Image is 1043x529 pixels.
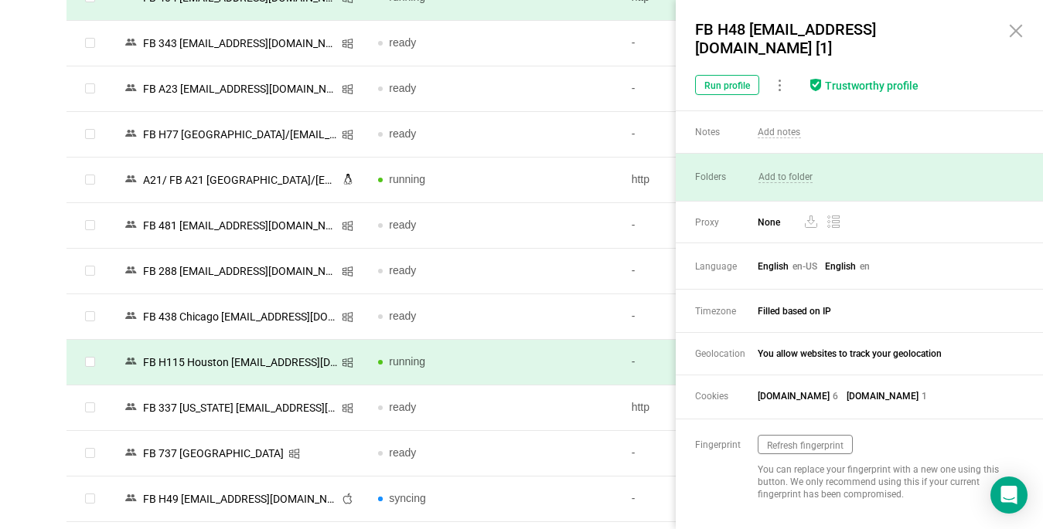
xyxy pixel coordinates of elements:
[342,402,353,414] i: icon: windows
[619,112,872,158] td: -
[389,264,416,276] span: ready
[695,217,757,228] span: Proxy
[138,124,342,144] div: FB Н77 [GEOGRAPHIC_DATA]/[EMAIL_ADDRESS][DOMAIN_NAME]
[342,266,353,277] i: icon: windows
[342,38,353,49] i: icon: windows
[690,15,992,62] div: FB Н48 [EMAIL_ADDRESS][DOMAIN_NAME] [1]
[758,171,813,183] span: Add to folder
[758,463,1011,500] div: You can replace your fingerprint with a new one using this button. We only recommend using this i...
[758,348,1013,359] span: You allow websites to track your geolocation
[342,311,353,323] i: icon: windows
[758,215,1011,230] span: None
[695,127,757,138] span: Notes
[847,391,919,402] span: [DOMAIN_NAME]
[619,340,872,385] td: -
[619,294,872,340] td: -
[990,476,1028,514] div: Open Intercom Messenger
[342,357,353,368] i: icon: windows
[825,80,919,93] div: Trustworthy profile
[288,448,300,459] i: icon: windows
[695,439,757,450] span: Fingerprint
[342,83,353,95] i: icon: windows
[138,261,342,281] div: FB 288 [EMAIL_ADDRESS][DOMAIN_NAME]
[758,435,853,454] button: Refresh fingerprint
[758,391,830,402] span: [DOMAIN_NAME]
[619,476,872,522] td: -
[695,306,757,317] span: Timezone
[389,173,425,185] span: running
[619,158,872,203] td: http
[389,82,416,94] span: ready
[619,66,872,112] td: -
[138,489,342,509] div: FB Н49 [EMAIL_ADDRESS][DOMAIN_NAME]
[389,401,416,413] span: ready
[758,261,789,272] span: English
[619,249,872,294] td: -
[833,391,838,402] span: 6
[619,385,872,431] td: http
[389,492,425,504] span: syncing
[389,36,416,49] span: ready
[389,219,416,231] span: ready
[695,75,759,95] button: Run profile
[695,261,757,272] span: Language
[138,307,342,327] div: FB 438 Chicago [EMAIL_ADDRESS][DOMAIN_NAME]
[619,431,872,476] td: -
[342,129,353,141] i: icon: windows
[792,261,817,272] span: en-US
[619,21,872,66] td: -
[758,127,801,138] span: Add notes
[389,355,425,368] span: running
[389,127,416,140] span: ready
[342,220,353,232] i: icon: windows
[825,261,856,272] span: English
[922,391,927,402] span: 1
[389,310,416,322] span: ready
[695,348,757,359] span: Geolocation
[138,352,342,372] div: FB H115 Houston [EMAIL_ADDRESS][DOMAIN_NAME]
[138,79,342,99] div: FB A23 [EMAIL_ADDRESS][DOMAIN_NAME]
[342,493,353,504] i: icon: apple
[695,171,757,182] span: Folders
[138,215,342,236] div: FB 481 [EMAIL_ADDRESS][DOMAIN_NAME]
[138,443,288,463] div: FB 737 [GEOGRAPHIC_DATA]
[619,203,872,249] td: -
[695,391,757,402] span: Cookies
[138,170,343,190] div: А21/ FB A21 [GEOGRAPHIC_DATA]/[EMAIL_ADDRESS][DOMAIN_NAME]
[138,33,342,53] div: FB 343 [EMAIL_ADDRESS][DOMAIN_NAME]
[389,446,416,459] span: ready
[138,398,342,418] div: FB 337 [US_STATE] [EMAIL_ADDRESS][DOMAIN_NAME]
[758,306,1013,317] span: Filled based on IP
[860,261,870,272] span: en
